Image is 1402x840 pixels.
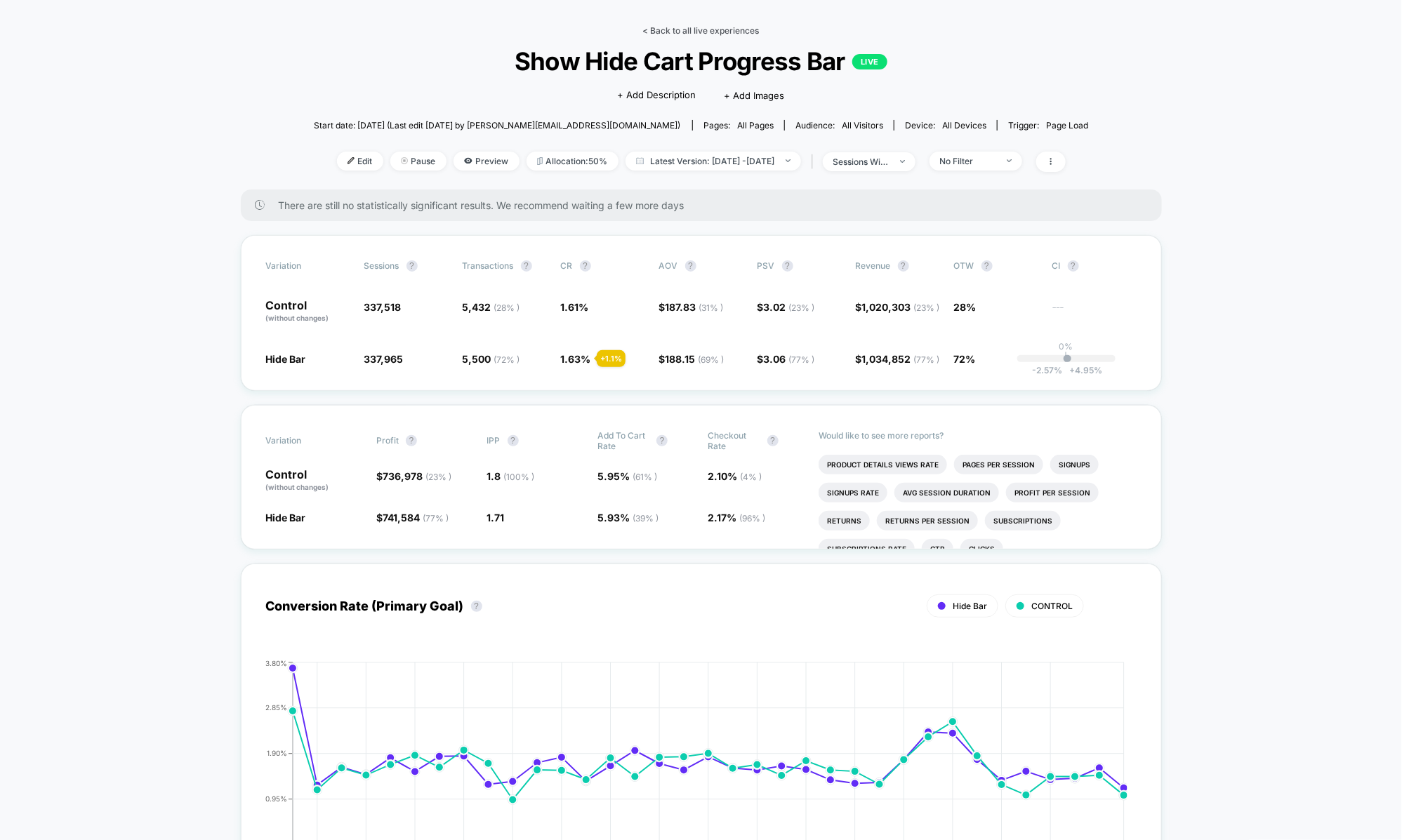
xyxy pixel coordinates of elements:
[819,511,870,531] li: Returns
[1006,483,1099,502] li: Profit Per Session
[894,483,999,502] li: Avg Session Duration
[266,353,306,365] span: Hide Bar
[494,302,520,313] span: ( 28 % )
[463,353,520,365] span: 5,500
[390,152,447,171] span: Pause
[504,472,535,482] span: ( 100 % )
[401,157,408,164] img: end
[1062,365,1102,375] span: 4.95 %
[699,354,725,365] span: ( 69 % )
[463,260,514,271] span: Transactions
[960,539,1003,559] li: Clicks
[725,90,785,101] span: + Add Images
[808,152,823,172] span: |
[954,301,977,313] span: 28%
[786,159,791,162] img: end
[364,260,399,271] span: Sessions
[597,470,657,482] span: 5.95 %
[708,470,762,482] span: 2.10 %
[376,435,399,446] span: Profit
[337,152,383,171] span: Edit
[1069,365,1075,375] span: +
[279,199,1134,211] span: There are still no statistically significant results. We recommend waiting a few more days
[471,601,482,612] button: ?
[406,260,418,272] button: ?
[1008,120,1088,131] div: Trigger:
[1052,260,1130,272] span: CI
[894,120,997,131] span: Device:
[1007,159,1012,162] img: end
[758,301,815,313] span: $
[1052,303,1137,324] span: ---
[352,46,1050,76] span: Show Hide Cart Progress Bar
[708,430,760,451] span: Checkout Rate
[985,511,1061,531] li: Subscriptions
[954,353,976,365] span: 72%
[954,455,1043,474] li: Pages Per Session
[856,353,940,365] span: $
[1068,260,1079,272] button: ?
[266,483,329,491] span: (without changes)
[758,353,815,365] span: $
[666,301,724,313] span: 187.83
[659,353,725,365] span: $
[266,300,350,324] p: Control
[463,301,520,313] span: 5,432
[494,354,520,365] span: ( 72 % )
[699,302,724,313] span: ( 31 % )
[764,301,815,313] span: 3.02
[856,301,940,313] span: $
[1059,341,1073,352] p: 0%
[314,120,680,131] span: Start date: [DATE] (Last edit [DATE] by [PERSON_NAME][EMAIL_ADDRESS][DOMAIN_NAME])
[633,513,659,524] span: ( 39 % )
[597,430,649,451] span: Add To Cart Rate
[636,157,644,164] img: calendar
[364,301,402,313] span: 337,518
[1032,365,1062,375] span: -2.57 %
[580,260,591,272] button: ?
[981,260,993,272] button: ?
[782,260,793,272] button: ?
[618,88,696,102] span: + Add Description
[508,435,519,446] button: ?
[795,120,883,131] div: Audience:
[659,301,724,313] span: $
[425,472,451,482] span: ( 23 % )
[833,156,890,167] div: sessions with impression
[758,260,775,271] span: PSV
[537,157,543,165] img: rebalance
[819,539,915,559] li: Subscriptions Rate
[685,260,696,272] button: ?
[954,260,1031,272] span: OTW
[900,160,905,163] img: end
[643,25,760,36] a: < Back to all live experiences
[703,120,774,131] div: Pages:
[708,512,766,524] span: 2.17 %
[1031,601,1073,611] span: CONTROL
[914,354,940,365] span: ( 77 % )
[940,156,996,166] div: No Filter
[953,601,987,611] span: Hide Bar
[265,794,287,803] tspan: 0.95%
[862,353,940,365] span: 1,034,852
[740,513,766,524] span: ( 96 % )
[898,260,909,272] button: ?
[819,430,1137,441] p: Would like to see more reports?
[454,152,520,171] span: Preview
[376,470,451,482] span: $
[914,302,940,313] span: ( 23 % )
[561,353,591,365] span: 1.63 %
[877,511,978,531] li: Returns Per Session
[265,658,287,667] tspan: 3.80%
[819,455,947,474] li: Product Details Views Rate
[666,353,725,365] span: 188.15
[527,152,619,171] span: Allocation: 50%
[922,539,953,559] li: Ctr
[561,301,589,313] span: 1.61 %
[633,472,657,482] span: ( 61 % )
[266,512,306,524] span: Hide Bar
[789,354,815,365] span: ( 77 % )
[521,260,532,272] button: ?
[265,703,287,712] tspan: 2.85%
[348,157,355,164] img: edit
